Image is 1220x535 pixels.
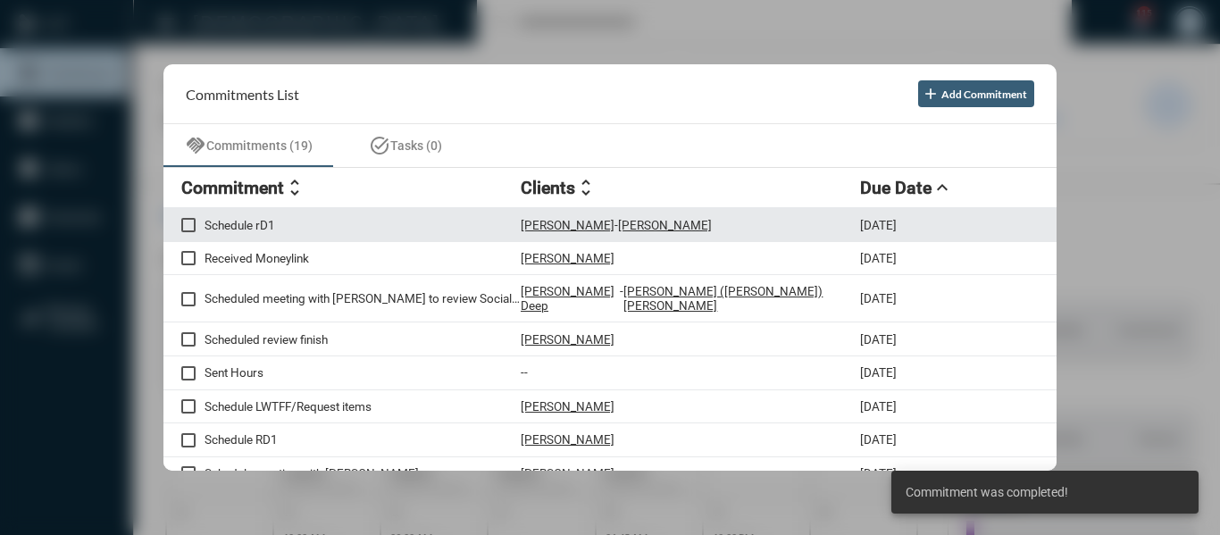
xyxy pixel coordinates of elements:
[185,135,206,156] mat-icon: handshake
[390,138,442,153] span: Tasks (0)
[922,85,940,103] mat-icon: add
[614,218,618,232] p: -
[521,466,614,481] p: [PERSON_NAME]
[618,218,712,232] p: [PERSON_NAME]
[860,399,897,414] p: [DATE]
[623,284,860,313] p: [PERSON_NAME] ([PERSON_NAME]) [PERSON_NAME]
[369,135,390,156] mat-icon: task_alt
[205,332,521,347] p: Scheduled review finish
[521,178,575,198] h2: Clients
[205,365,521,380] p: Sent Hours
[186,86,299,103] h2: Commitments List
[860,251,897,265] p: [DATE]
[860,291,897,305] p: [DATE]
[205,291,521,305] p: Scheduled meeting with [PERSON_NAME] to review Social Security statement
[206,138,313,153] span: Commitments (19)
[575,177,597,198] mat-icon: unfold_more
[620,284,623,313] p: -
[860,432,897,447] p: [DATE]
[205,399,521,414] p: Schedule LWTFF/Request items
[932,177,953,198] mat-icon: expand_less
[906,483,1068,501] span: Commitment was completed!
[521,251,614,265] p: [PERSON_NAME]
[284,177,305,198] mat-icon: unfold_more
[918,80,1034,107] button: Add Commitment
[521,432,614,447] p: [PERSON_NAME]
[860,178,932,198] h2: Due Date
[205,432,521,447] p: Schedule RD1
[860,466,897,481] p: [DATE]
[181,178,284,198] h2: Commitment
[860,218,897,232] p: [DATE]
[521,284,620,313] p: [PERSON_NAME] Deep
[521,332,614,347] p: [PERSON_NAME]
[205,218,521,232] p: Schedule rD1
[205,466,521,481] p: Schedule meeting with [PERSON_NAME]
[521,365,528,380] p: --
[860,365,897,380] p: [DATE]
[521,218,614,232] p: [PERSON_NAME]
[860,332,897,347] p: [DATE]
[521,399,614,414] p: [PERSON_NAME]
[205,251,521,265] p: Received Moneylink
